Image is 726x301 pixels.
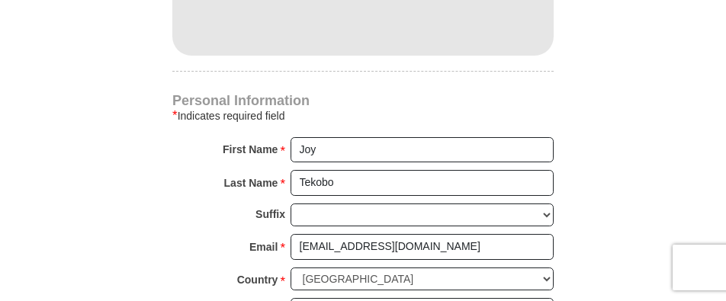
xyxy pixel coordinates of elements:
[223,139,278,160] strong: First Name
[249,236,278,258] strong: Email
[224,172,278,194] strong: Last Name
[172,94,554,107] h4: Personal Information
[255,203,285,225] strong: Suffix
[172,107,554,125] div: Indicates required field
[237,269,278,290] strong: Country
